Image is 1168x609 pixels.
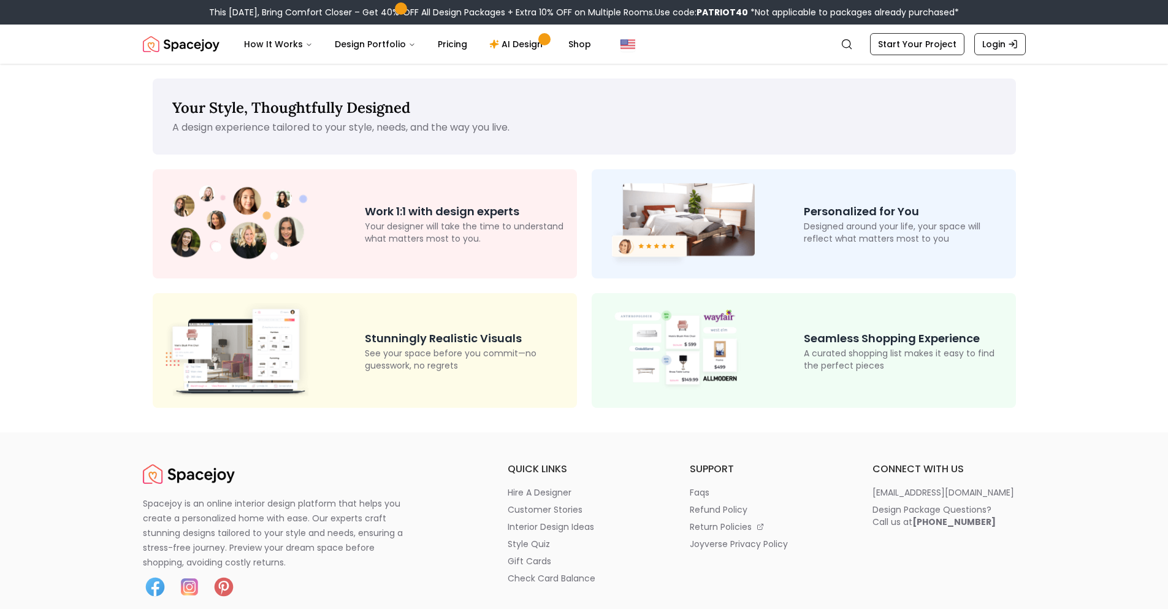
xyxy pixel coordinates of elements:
[804,220,1006,245] p: Designed around your life, your space will reflect what matters most to you
[690,521,843,533] a: return policies
[508,538,550,550] p: style quiz
[143,496,418,570] p: Spacejoy is an online interior design platform that helps you create a personalized home with eas...
[143,462,235,486] img: Spacejoy Logo
[162,181,316,267] img: Design Experts
[508,555,661,567] a: gift cards
[209,6,959,18] div: This [DATE], Bring Comfort Closer – Get 40% OFF All Design Packages + Extra 10% OFF on Multiple R...
[508,504,661,516] a: customer stories
[365,330,567,347] p: Stunningly Realistic Visuals
[508,486,661,499] a: hire a designer
[508,462,661,477] h6: quick links
[508,521,661,533] a: interior design ideas
[690,538,788,550] p: joyverse privacy policy
[872,486,1026,499] a: [EMAIL_ADDRESS][DOMAIN_NAME]
[508,521,594,533] p: interior design ideas
[974,33,1026,55] a: Login
[508,555,551,567] p: gift cards
[690,504,747,516] p: refund policy
[804,330,1006,347] p: Seamless Shopping Experience
[690,462,843,477] h6: support
[143,575,167,599] img: Facebook icon
[234,32,323,56] button: How It Works
[870,33,964,55] a: Start Your Project
[428,32,477,56] a: Pricing
[365,203,567,220] p: Work 1:1 with design experts
[655,6,748,18] span: Use code:
[690,486,843,499] a: faqs
[872,504,1026,528] a: Design Package Questions?Call us at[PHONE_NUMBER]
[143,32,219,56] img: Spacejoy Logo
[508,572,595,584] p: check card balance
[912,516,996,528] b: [PHONE_NUMBER]
[172,98,996,118] p: Your Style, Thoughtfully Designed
[143,462,235,486] a: Spacejoy
[804,203,1006,220] p: Personalized for You
[601,179,755,269] img: Room Design
[234,32,601,56] nav: Main
[559,32,601,56] a: Shop
[690,521,752,533] p: return policies
[508,538,661,550] a: style quiz
[143,32,219,56] a: Spacejoy
[143,25,1026,64] nav: Global
[365,347,567,372] p: See your space before you commit—no guesswork, no regrets
[325,32,426,56] button: Design Portfolio
[479,32,556,56] a: AI Design
[177,575,202,599] img: Instagram icon
[872,486,1014,499] p: [EMAIL_ADDRESS][DOMAIN_NAME]
[508,572,661,584] a: check card balance
[748,6,959,18] span: *Not applicable to packages already purchased*
[690,538,843,550] a: joyverse privacy policy
[508,504,582,516] p: customer stories
[690,486,709,499] p: faqs
[212,575,236,599] img: Pinterest icon
[508,486,571,499] p: hire a designer
[872,504,996,528] div: Design Package Questions? Call us at
[365,220,567,245] p: Your designer will take the time to understand what matters most to you.
[172,120,996,135] p: A design experience tailored to your style, needs, and the way you live.
[804,347,1006,372] p: A curated shopping list makes it easy to find the perfect pieces
[697,6,748,18] b: PATRIOT40
[620,37,635,52] img: United States
[601,307,755,394] img: Shop Design
[690,504,843,516] a: refund policy
[872,462,1026,477] h6: connect with us
[162,303,316,397] img: 3D Design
